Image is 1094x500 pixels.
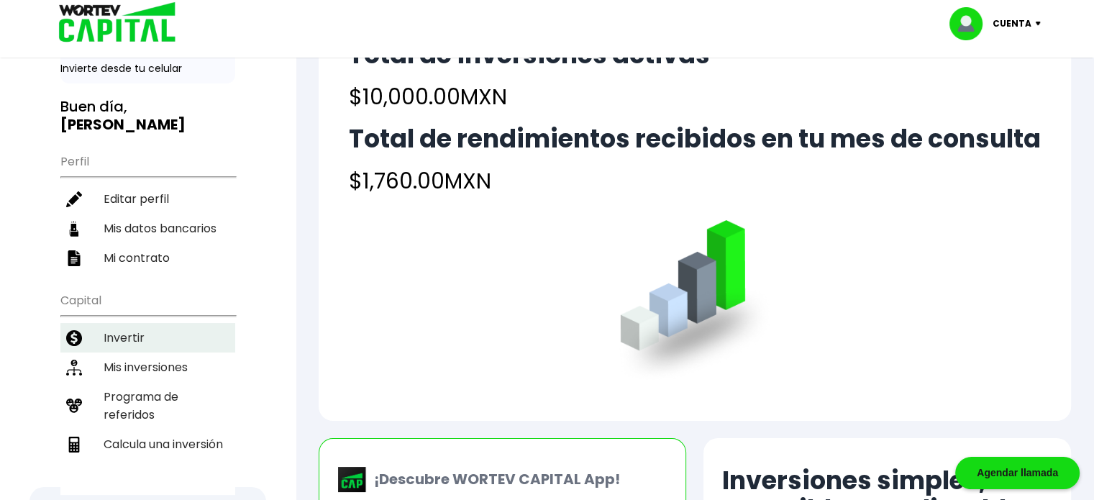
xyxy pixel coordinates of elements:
[60,323,235,353] a: Invertir
[66,221,82,237] img: datos-icon.10cf9172.svg
[66,360,82,376] img: inversiones-icon.6695dc30.svg
[614,220,777,383] img: grafica.516fef24.png
[955,457,1080,489] div: Agendar llamada
[949,7,993,40] img: profile-image
[66,250,82,266] img: contrato-icon.f2db500c.svg
[60,243,235,273] a: Mi contrato
[349,124,1041,153] h2: Total de rendimientos recibidos en tu mes de consulta
[66,330,82,346] img: invertir-icon.b3b967d7.svg
[60,284,235,495] ul: Capital
[60,382,235,429] a: Programa de referidos
[60,214,235,243] a: Mis datos bancarios
[60,429,235,459] a: Calcula una inversión
[60,353,235,382] a: Mis inversiones
[66,437,82,453] img: calculadora-icon.17d418c4.svg
[66,398,82,414] img: recomiendanos-icon.9b8e9327.svg
[338,467,367,493] img: wortev-capital-app-icon
[993,13,1031,35] p: Cuenta
[349,81,710,113] h4: $10,000.00 MXN
[60,98,235,134] h3: Buen día,
[367,468,620,490] p: ¡Descubre WORTEV CAPITAL App!
[1031,22,1051,26] img: icon-down
[60,114,186,135] b: [PERSON_NAME]
[66,191,82,207] img: editar-icon.952d3147.svg
[349,165,1041,197] h4: $1,760.00 MXN
[60,184,235,214] a: Editar perfil
[60,145,235,273] ul: Perfil
[60,61,235,76] p: Invierte desde tu celular
[349,40,710,69] h2: Total de inversiones activas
